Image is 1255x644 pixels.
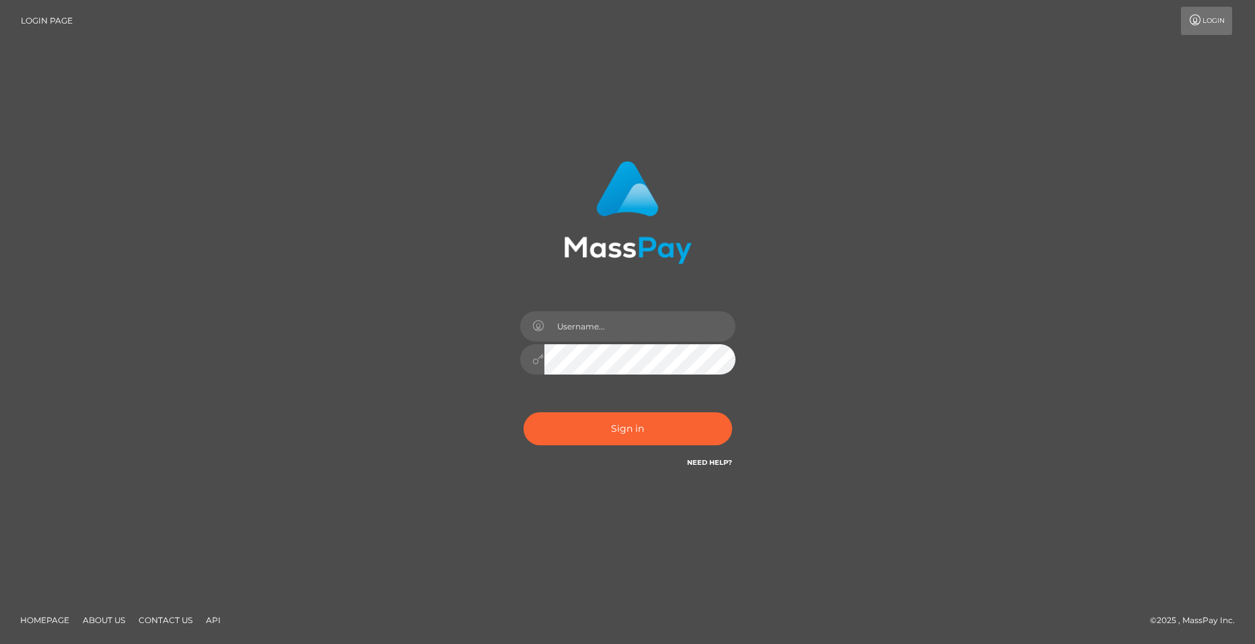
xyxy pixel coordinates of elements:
div: © 2025 , MassPay Inc. [1150,613,1245,628]
img: MassPay Login [564,161,692,264]
button: Sign in [524,412,732,445]
a: API [201,610,226,631]
input: Username... [544,311,736,342]
a: About Us [77,610,131,631]
a: Homepage [15,610,75,631]
a: Login Page [21,7,73,35]
a: Need Help? [687,458,732,467]
a: Login [1181,7,1232,35]
a: Contact Us [133,610,198,631]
